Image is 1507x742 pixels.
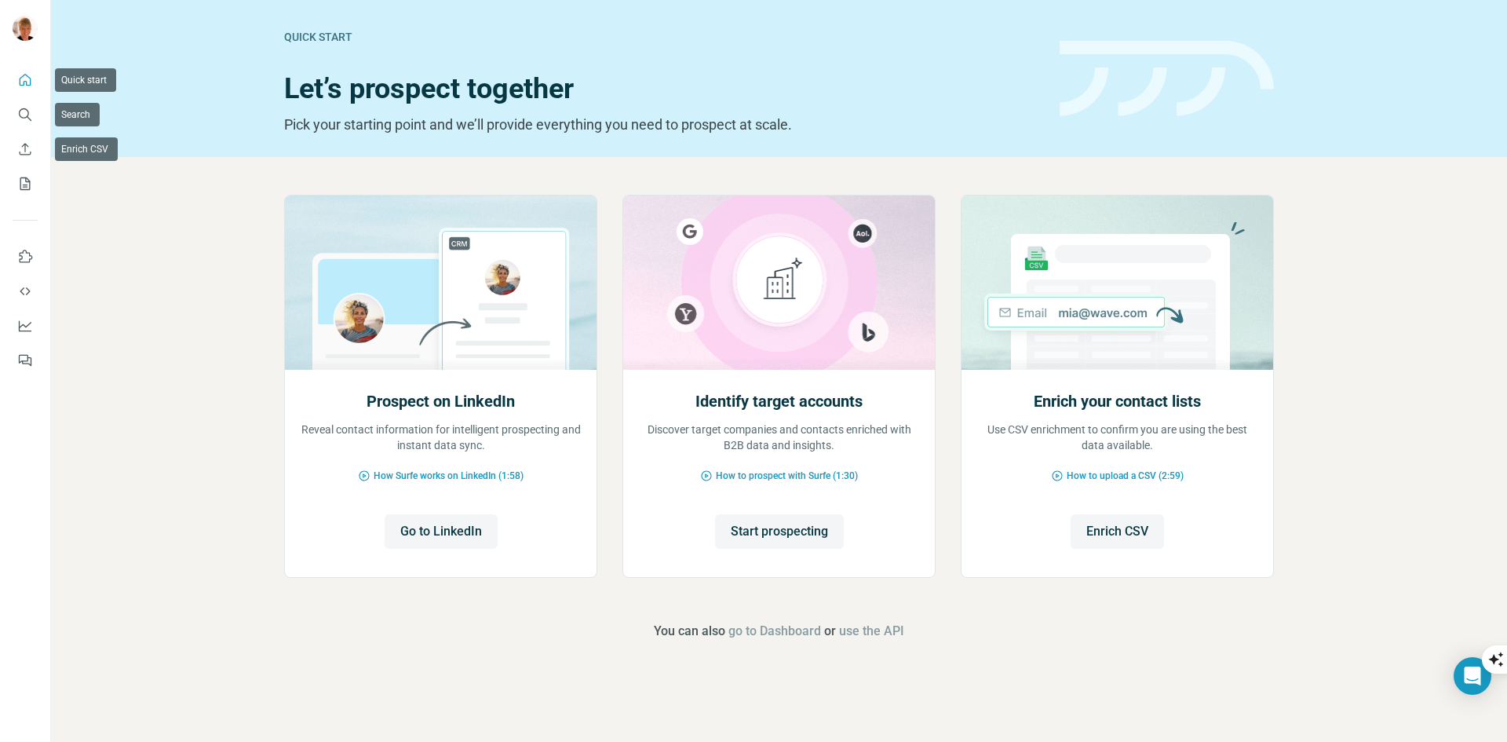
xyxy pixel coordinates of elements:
[839,622,904,641] button: use the API
[13,135,38,163] button: Enrich CSV
[961,196,1274,370] img: Enrich your contact lists
[1034,390,1201,412] h2: Enrich your contact lists
[731,522,828,541] span: Start prospecting
[385,514,498,549] button: Go to LinkedIn
[1071,514,1164,549] button: Enrich CSV
[977,422,1257,453] p: Use CSV enrichment to confirm you are using the best data available.
[1067,469,1184,483] span: How to upload a CSV (2:59)
[728,622,821,641] button: go to Dashboard
[1060,41,1274,117] img: banner
[1086,522,1148,541] span: Enrich CSV
[284,29,1041,45] div: Quick start
[13,277,38,305] button: Use Surfe API
[13,312,38,340] button: Dashboard
[301,422,581,453] p: Reveal contact information for intelligent prospecting and instant data sync.
[13,16,38,41] img: Avatar
[716,469,858,483] span: How to prospect with Surfe (1:30)
[400,522,482,541] span: Go to LinkedIn
[13,243,38,271] button: Use Surfe on LinkedIn
[824,622,836,641] span: or
[284,73,1041,104] h1: Let’s prospect together
[284,196,597,370] img: Prospect on LinkedIn
[622,196,936,370] img: Identify target accounts
[639,422,919,453] p: Discover target companies and contacts enriched with B2B data and insights.
[13,170,38,198] button: My lists
[13,66,38,94] button: Quick start
[715,514,844,549] button: Start prospecting
[654,622,725,641] span: You can also
[695,390,863,412] h2: Identify target accounts
[13,101,38,129] button: Search
[284,114,1041,136] p: Pick your starting point and we’ll provide everything you need to prospect at scale.
[13,346,38,375] button: Feedback
[374,469,524,483] span: How Surfe works on LinkedIn (1:58)
[367,390,515,412] h2: Prospect on LinkedIn
[1454,657,1491,695] div: Open Intercom Messenger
